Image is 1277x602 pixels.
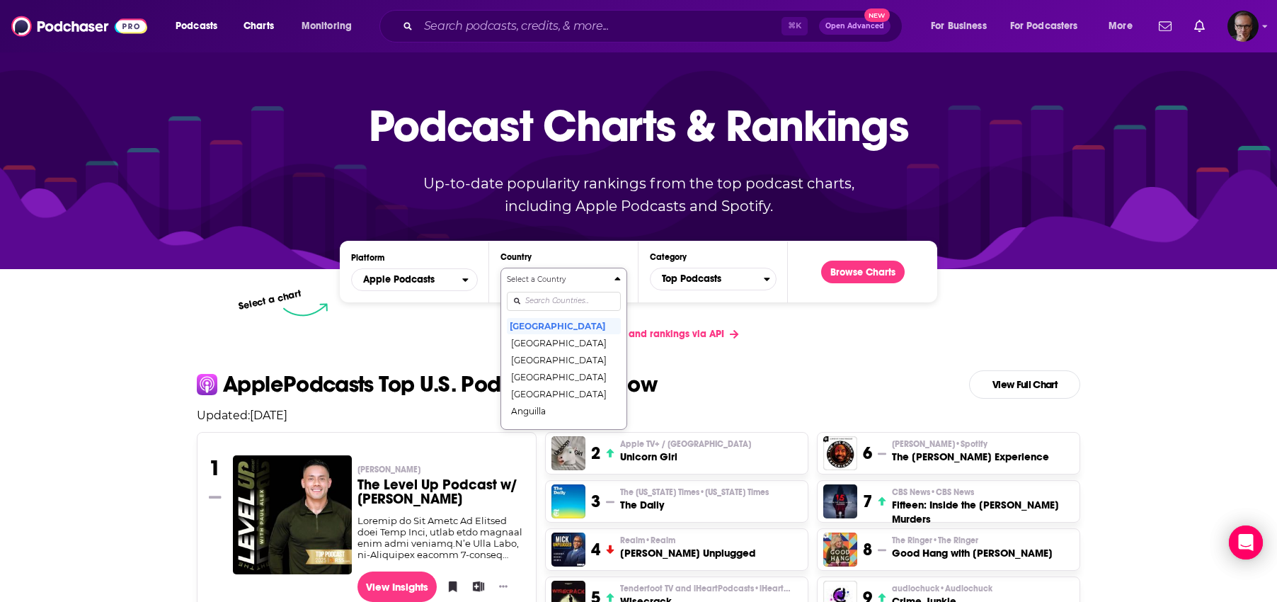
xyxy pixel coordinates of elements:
a: Mick Unplugged [551,533,585,567]
p: The New York Times • New York Times [620,487,769,498]
button: Categories [650,268,777,290]
p: Joe Rogan • Spotify [892,438,1049,450]
span: audiochuck [892,583,992,594]
span: Charts [244,16,274,36]
h3: 2 [591,443,600,464]
p: The Ringer • The Ringer [892,535,1053,546]
h3: Fifteen: Inside the [PERSON_NAME] Murders [892,498,1074,526]
span: Get podcast charts and rankings via API [538,328,724,340]
h3: 1 [209,455,221,481]
img: The Joe Rogan Experience [823,436,857,470]
a: [PERSON_NAME]•SpotifyThe [PERSON_NAME] Experience [892,438,1049,464]
span: Tenderfoot TV and iHeartPodcasts [620,583,790,594]
img: apple Icon [197,374,217,394]
p: Paul Alex Espinoza [357,464,525,475]
span: • CBS News [930,487,974,497]
button: Show profile menu [1227,11,1259,42]
h3: 3 [591,491,600,512]
a: Fifteen: Inside the Daniel Marsh Murders [823,484,857,518]
span: • [US_STATE] Times [699,487,769,497]
span: Apple TV+ / [GEOGRAPHIC_DATA] [620,438,751,450]
p: Realm • Realm [620,535,755,546]
h3: [PERSON_NAME] Unplugged [620,546,755,560]
span: For Podcasters [1010,16,1078,36]
button: Bookmark Podcast [442,576,457,597]
button: open menu [1099,15,1150,38]
h3: The Daily [620,498,769,512]
p: Updated: [DATE] [185,409,1092,422]
h3: The Level Up Podcast w/ [PERSON_NAME] [357,478,525,506]
a: CBS News•CBS NewsFifteen: Inside the [PERSON_NAME] Murders [892,487,1074,526]
div: Loremip do Sit Ametc Ad Elitsed doei Temp Inci, utlab etdo magnaal enim admi veniamq.N’e Ulla Lab... [357,515,525,560]
a: View Insights [357,572,437,602]
a: Show notifications dropdown [1153,14,1177,38]
span: The Ringer [892,535,978,546]
img: User Profile [1227,11,1259,42]
img: The Level Up Podcast w/ Paul Alex [233,455,352,574]
button: open menu [921,15,1004,38]
p: Apple Podcasts Top U.S. Podcasts Right Now [223,373,657,396]
button: [GEOGRAPHIC_DATA] [507,368,621,385]
button: Anguilla [507,402,621,419]
p: Up-to-date popularity rankings from the top podcast charts, including Apple Podcasts and Spotify. [395,172,882,217]
button: Open AdvancedNew [819,18,891,35]
span: Podcasts [176,16,217,36]
img: The Daily [551,484,585,518]
img: select arrow [283,303,328,317]
h3: 7 [863,491,872,512]
img: Unicorn Girl [551,436,585,470]
a: Realm•Realm[PERSON_NAME] Unplugged [620,535,755,560]
a: Get podcast charts and rankings via API [527,317,750,351]
button: open menu [166,15,236,38]
h3: 4 [591,539,600,560]
h3: The [PERSON_NAME] Experience [892,450,1049,464]
p: audiochuck • Audiochuck [892,583,992,594]
h3: 8 [863,539,872,560]
span: Monitoring [302,16,352,36]
div: Search podcasts, credits, & more... [393,10,916,42]
span: [PERSON_NAME] [892,438,987,450]
button: Add to List [468,576,482,597]
span: More [1109,16,1133,36]
a: View Full Chart [969,370,1080,399]
button: [GEOGRAPHIC_DATA] [507,317,621,334]
h3: 6 [863,443,872,464]
span: The [US_STATE] Times [620,487,769,498]
span: For Business [931,16,987,36]
span: New [864,8,890,22]
p: Select a chart [237,288,302,312]
span: CBS News [892,487,974,498]
a: The [US_STATE] Times•[US_STATE] TimesThe Daily [620,487,769,512]
span: • Realm [645,535,675,545]
button: [GEOGRAPHIC_DATA] [507,385,621,402]
button: [GEOGRAPHIC_DATA] [507,351,621,368]
a: [PERSON_NAME]The Level Up Podcast w/ [PERSON_NAME] [357,464,525,515]
img: Podchaser - Follow, Share and Rate Podcasts [11,13,147,40]
h3: Good Hang with [PERSON_NAME] [892,546,1053,560]
span: [PERSON_NAME] [357,464,420,475]
button: open menu [1001,15,1099,38]
h4: Select a Country [507,276,609,283]
button: Browse Charts [821,261,905,283]
a: Charts [234,15,282,38]
div: Open Intercom Messenger [1229,526,1263,560]
span: Realm [620,535,675,546]
p: Apple TV+ / Seven Hills [620,438,751,450]
a: The Level Up Podcast w/ Paul Alex [233,455,352,574]
button: [GEOGRAPHIC_DATA] [507,419,621,436]
button: open menu [292,15,370,38]
span: Open Advanced [825,23,884,30]
img: Good Hang with Amy Poehler [823,533,857,567]
span: ⌘ K [781,17,808,35]
input: Search Countries... [507,292,621,311]
span: • iHeartRadio [754,584,807,594]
